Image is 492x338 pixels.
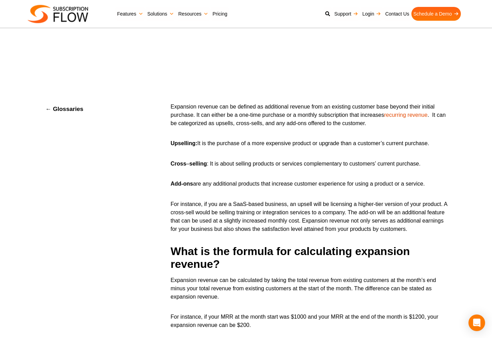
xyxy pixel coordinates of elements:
[115,7,145,21] a: Features
[167,160,450,175] p: – : It is about selling products or services complementary to customers’ current purchase.
[468,314,485,331] div: Open Intercom Messenger
[171,181,193,187] strong: Add-ons
[28,5,88,23] img: Subscriptionflow
[176,7,210,21] a: Resources
[167,103,450,134] p: Expansion revenue can be defined as additional revenue from an existing customer base beyond thei...
[360,7,383,21] a: Login
[145,7,176,21] a: Solutions
[189,161,207,167] strong: selling
[167,276,450,308] p: Expansion revenue can be calculated by taking the total revenue from existing customers at the mo...
[332,7,360,21] a: Support
[171,140,197,146] strong: Upselling:
[384,112,427,118] a: recurring revenue
[171,245,410,270] strong: What is the formula for calculating expansion revenue?
[167,139,450,154] p: It is the purchase of a more expensive product or upgrade than a customer’s current purchase.
[383,7,411,21] a: Contact Us
[210,7,229,21] a: Pricing
[411,7,461,21] a: Schedule a Demo
[167,180,450,195] p: are any additional products that increase customer experience for using a product or a service.
[167,313,450,336] p: For instance, if your MRR at the month start was $1000 and your MRR at the end of the month is $1...
[171,161,186,167] strong: Cross
[167,200,450,240] p: For instance, if you are a SaaS-based business, an upsell will be licensing a higher-tier version...
[45,105,83,112] a: ← Glossaries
